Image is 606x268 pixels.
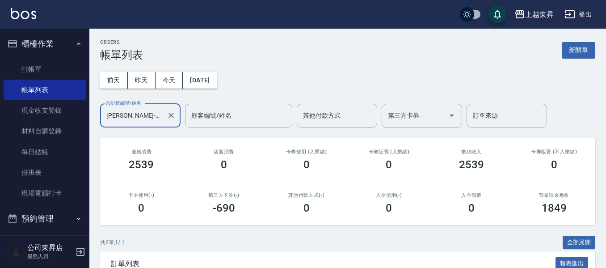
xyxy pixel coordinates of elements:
a: 報表匯出 [555,259,589,268]
h2: 第三方卡券(-) [194,192,255,198]
a: 排班表 [4,162,86,183]
h2: 入金儲值 [441,192,502,198]
h5: 公司東昇店 [27,243,73,252]
h3: 0 [221,158,227,171]
h2: 店販消費 [194,149,255,155]
button: 昨天 [128,72,156,89]
button: Clear [165,109,177,122]
h2: 卡券販賣 (入業績) [358,149,420,155]
h2: 卡券使用 (入業績) [276,149,337,155]
h2: 營業現金應收 [523,192,585,198]
a: 每日結帳 [4,142,86,162]
h3: 0 [386,158,392,171]
h3: 0 [468,202,475,214]
h2: 卡券販賣 (不入業績) [523,149,585,155]
p: 共 6 筆, 1 / 1 [100,238,125,247]
button: Open [445,108,459,123]
h2: 業績收入 [441,149,502,155]
h2: ORDERS [100,39,143,45]
h3: 0 [303,202,310,214]
button: 今天 [156,72,183,89]
a: 新開單 [562,46,595,54]
button: 報表及分析 [4,230,86,254]
h3: 0 [138,202,144,214]
a: 材料自購登錄 [4,121,86,141]
h3: 0 [551,158,557,171]
button: 新開單 [562,42,595,59]
h2: 其他付款方式(-) [276,192,337,198]
h3: 2539 [129,158,154,171]
h3: 0 [303,158,310,171]
button: save [488,5,506,23]
button: 上越東昇 [511,5,557,24]
img: Logo [11,8,36,19]
a: 帳單列表 [4,80,86,100]
h3: 0 [386,202,392,214]
a: 打帳單 [4,59,86,80]
button: 預約管理 [4,207,86,230]
button: [DATE] [183,72,217,89]
h3: 1849 [542,202,567,214]
button: 全部展開 [563,236,596,250]
label: 設計師編號/姓名 [106,100,141,106]
p: 服務人員 [27,252,73,260]
h3: 2539 [459,158,484,171]
a: 現場電腦打卡 [4,183,86,204]
button: 櫃檯作業 [4,32,86,55]
h3: 服務消費 [111,149,172,155]
img: Person [7,243,25,261]
h2: 入金使用(-) [358,192,420,198]
h3: 帳單列表 [100,49,143,61]
button: 前天 [100,72,128,89]
div: 上越東昇 [525,9,554,20]
a: 現金收支登錄 [4,100,86,121]
h3: -690 [213,202,235,214]
button: 登出 [561,6,595,23]
h2: 卡券使用(-) [111,192,172,198]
